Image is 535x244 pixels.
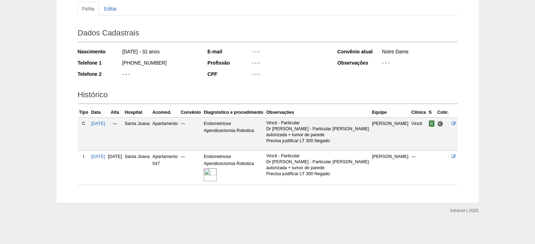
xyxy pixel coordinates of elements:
td: Endometriose Apendicectomia Robotica [202,117,265,150]
div: E-mail [208,48,251,55]
th: Diagnóstico e procedimento [202,107,265,118]
td: — [179,151,203,185]
th: Observações [265,107,370,118]
div: - - - [122,71,198,79]
div: Intranet | 2025 [450,207,479,214]
div: - - - [251,48,328,57]
span: Consultório [437,121,443,127]
div: [PHONE_NUMBER] [122,59,198,68]
td: [PERSON_NAME] [370,117,410,150]
h2: Dados Cadastrais [78,26,458,42]
a: Ficha [78,2,99,15]
div: I [79,153,88,160]
div: C [79,120,88,127]
div: Convênio atual [337,48,381,55]
th: S [427,107,436,118]
td: Endometriose Apendicectomia Robotica [202,151,265,185]
a: Editar [100,2,122,15]
td: Apartamento 547 [151,151,179,185]
div: - - - [381,59,458,68]
th: Hospital [123,107,151,118]
div: - - - [251,71,328,79]
th: Clínica [410,107,427,118]
p: Vincit - Particular Dr [PERSON_NAME] - Particular [PERSON_NAME] autorizada + tumor de parede Prec... [266,153,369,177]
div: Nascimento [78,48,122,55]
div: Telefone 2 [78,71,122,78]
div: Profissão [208,59,251,66]
div: Observações [337,59,381,66]
span: Confirmada [429,120,435,127]
th: Tipo [78,107,90,118]
div: - - - [251,59,328,68]
th: Equipe [370,107,410,118]
th: Alta [107,107,123,118]
div: [DATE] - 32 anos [122,48,198,57]
td: — [179,117,203,150]
td: [PERSON_NAME] [370,151,410,185]
span: [DATE] [108,154,122,159]
p: Vincit - Particular Dr [PERSON_NAME] - Particular [PERSON_NAME] autorizada + tumor de parede Prec... [266,120,369,144]
th: Acomod. [151,107,179,118]
td: Apartamento [151,117,179,150]
div: Telefone 1 [78,59,122,66]
td: Santa Joana [123,151,151,185]
td: — [410,151,427,185]
a: [DATE] [91,154,105,159]
div: CPF [208,71,251,78]
div: Notre Dame [381,48,458,57]
th: Data [90,107,107,118]
td: Vincit [410,117,427,150]
th: Convênio [179,107,203,118]
td: — [107,117,123,150]
h2: Histórico [78,88,458,104]
a: [DATE] [91,121,105,126]
td: Santa Joana [123,117,151,150]
th: Cobr. [436,107,450,118]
